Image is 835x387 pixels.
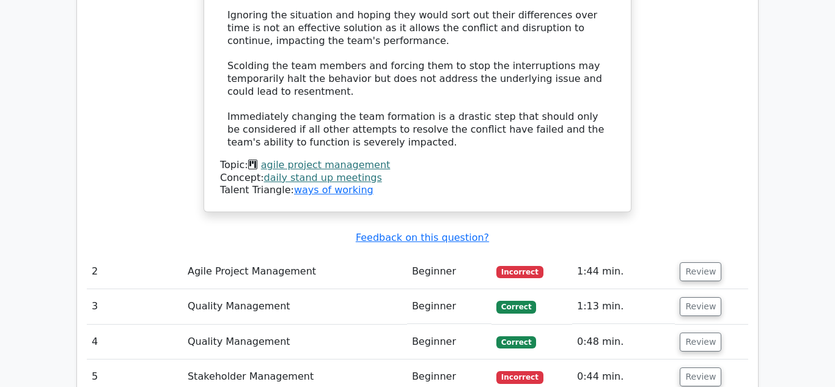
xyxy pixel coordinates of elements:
[407,325,491,359] td: Beginner
[572,325,675,359] td: 0:48 min.
[680,333,721,352] button: Review
[407,254,491,289] td: Beginner
[496,336,536,348] span: Correct
[87,254,183,289] td: 2
[294,184,373,196] a: ways of working
[183,325,407,359] td: Quality Management
[87,325,183,359] td: 4
[183,289,407,324] td: Quality Management
[87,289,183,324] td: 3
[496,301,536,313] span: Correct
[572,289,675,324] td: 1:13 min.
[356,232,489,243] a: Feedback on this question?
[220,172,615,185] div: Concept:
[183,254,407,289] td: Agile Project Management
[407,289,491,324] td: Beginner
[264,172,382,183] a: daily stand up meetings
[496,266,543,278] span: Incorrect
[261,159,391,171] a: agile project management
[220,159,615,197] div: Talent Triangle:
[680,297,721,316] button: Review
[572,254,675,289] td: 1:44 min.
[680,262,721,281] button: Review
[496,371,543,383] span: Incorrect
[680,367,721,386] button: Review
[220,159,615,172] div: Topic:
